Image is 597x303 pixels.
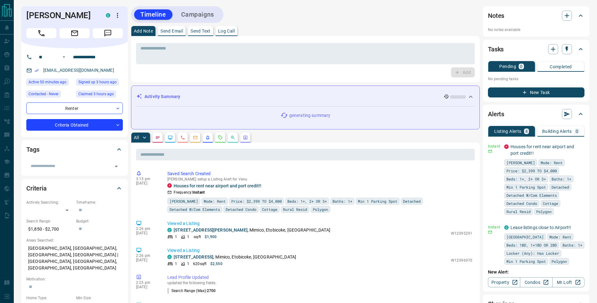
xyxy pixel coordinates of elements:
[506,192,557,198] span: Detached W/Com Elements
[175,234,177,240] p: 1
[93,28,123,38] span: Message
[134,29,153,33] p: Add Note
[134,9,172,20] button: Timeline
[167,288,216,294] p: Search Range (Max) :
[488,11,504,21] h2: Notes
[506,184,546,190] span: Min 1 Parking Spot
[218,135,223,140] svg: Requests
[26,28,56,38] span: Call
[136,285,158,289] p: [DATE]
[289,112,330,119] p: generating summary
[26,200,73,205] p: Actively Searching:
[136,253,158,258] p: 2:26 pm
[26,183,47,193] h2: Criteria
[506,208,531,215] span: Rural Resid
[193,135,198,140] svg: Emails
[78,79,117,85] span: Signed up 3 hours ago
[170,198,198,204] span: [PERSON_NAME]
[488,224,500,230] p: Instant
[210,261,223,267] p: $2,550
[26,218,73,224] p: Search Range:
[563,242,582,248] span: Baths: 1+
[175,261,177,267] p: 1
[167,247,472,254] p: Viewed a Listing
[552,277,584,287] a: Mr.Loft
[170,206,220,212] span: Detached W/Com Elements
[167,281,472,285] p: updated the following fields:
[136,177,158,181] p: 3:13 pm
[488,42,584,57] div: Tasks
[174,183,261,188] a: Houses for rent near airport and port credit!!
[488,269,584,275] p: New Alert:
[168,135,173,140] svg: Lead Browsing Activity
[506,234,544,240] span: [GEOGRAPHIC_DATA]
[187,261,189,267] p: 1
[488,149,492,154] svg: Email
[552,258,567,264] span: Polygon
[167,177,472,181] p: [PERSON_NAME] setup a Listing Alert for Venu
[204,198,226,204] span: Mode: Rent
[499,64,516,69] p: Pending
[136,231,158,235] p: [DATE]
[76,295,123,301] p: Min Size:
[112,162,121,171] button: Open
[167,220,472,227] p: Viewed a Listing
[403,198,421,204] span: Detached
[192,190,205,195] strong: Instant
[488,27,584,33] p: No notes available
[174,254,296,260] p: , Mimico, Etobicoke, [GEOGRAPHIC_DATA]
[243,135,248,140] svg: Agent Actions
[167,228,172,232] div: condos.ca
[488,230,492,234] svg: Email
[358,198,397,204] span: Min 1 Parking Spot
[525,129,528,133] p: 4
[60,28,90,38] span: Email
[262,206,277,212] span: Cottage
[193,261,207,267] p: 620 sqft
[160,29,183,33] p: Send Email
[167,255,172,259] div: condos.ca
[333,198,352,204] span: Baths: 1+
[174,254,213,259] a: [STREET_ADDRESS]
[231,198,282,204] span: Price: $2,399 TO $4,000
[543,200,558,206] span: Cottage
[550,65,572,69] p: Completed
[488,107,584,122] div: Alerts
[230,135,235,140] svg: Opportunities
[26,224,73,234] p: $1,850 - $2,700
[488,44,504,54] h2: Tasks
[542,129,572,133] p: Building Alerts
[504,144,509,149] div: property.ca
[511,225,571,230] a: Lease listings close to Airport!!
[155,135,160,140] svg: Notes
[180,135,185,140] svg: Calls
[494,129,521,133] p: Listing Alerts
[76,91,123,99] div: Tue Sep 16 2025
[26,10,97,20] h1: [PERSON_NAME]
[520,64,522,69] p: 0
[167,274,472,281] p: Lead Profile Updated
[576,129,578,133] p: 0
[174,227,330,233] p: , Mimico, Etobicoke, [GEOGRAPHIC_DATA]
[167,170,472,177] p: Saved Search Created
[43,68,114,73] a: [EMAIL_ADDRESS][DOMAIN_NAME]
[187,234,189,240] p: 1
[26,79,73,87] div: Tue Sep 16 2025
[26,119,123,131] div: Criteria Obtained
[26,295,73,301] p: Home Type:
[76,200,123,205] p: Timeframe:
[451,258,472,263] p: W12396970
[26,142,123,157] div: Tags
[520,277,552,287] a: Condos
[191,29,211,33] p: Send Text
[506,176,546,182] span: Beds: 1+, 2+ OR 3+
[552,176,571,182] span: Baths: 1+
[76,79,123,87] div: Tue Sep 16 2025
[287,198,327,204] span: Beds: 1+, 2+ OR 3+
[136,91,474,102] div: Activity Summary
[136,258,158,262] p: [DATE]
[506,250,559,256] span: Locker (Any): Has Locker
[506,242,557,248] span: Beds: 1BD, 1+1BD OR 2BD
[504,225,509,230] div: condos.ca
[511,144,574,156] a: Houses for rent near airport and port credit!!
